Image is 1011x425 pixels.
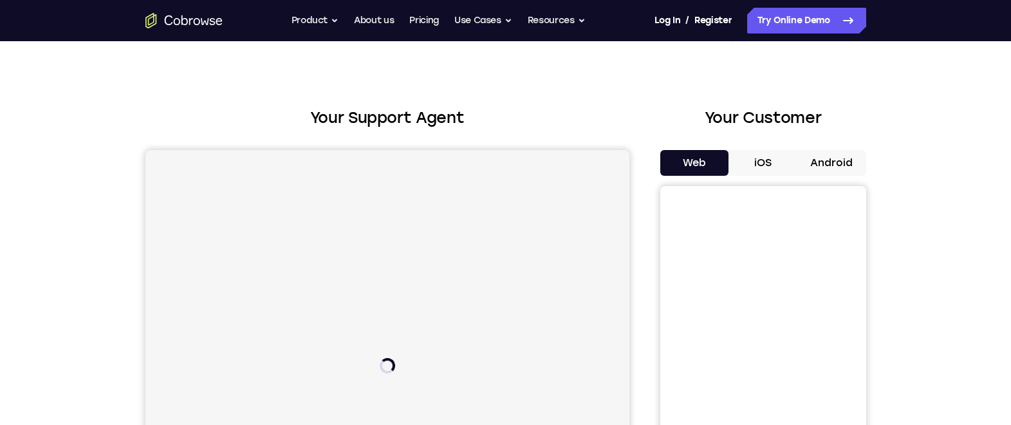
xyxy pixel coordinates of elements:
h2: Your Support Agent [145,106,629,129]
a: Register [694,8,732,33]
a: About us [354,8,394,33]
a: Pricing [409,8,439,33]
button: Use Cases [454,8,512,33]
button: Android [797,150,866,176]
button: Web [660,150,729,176]
button: Resources [528,8,586,33]
button: iOS [728,150,797,176]
a: Go to the home page [145,13,223,28]
a: Try Online Demo [747,8,866,33]
h2: Your Customer [660,106,866,129]
button: Product [292,8,339,33]
a: Log In [654,8,680,33]
span: / [685,13,689,28]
